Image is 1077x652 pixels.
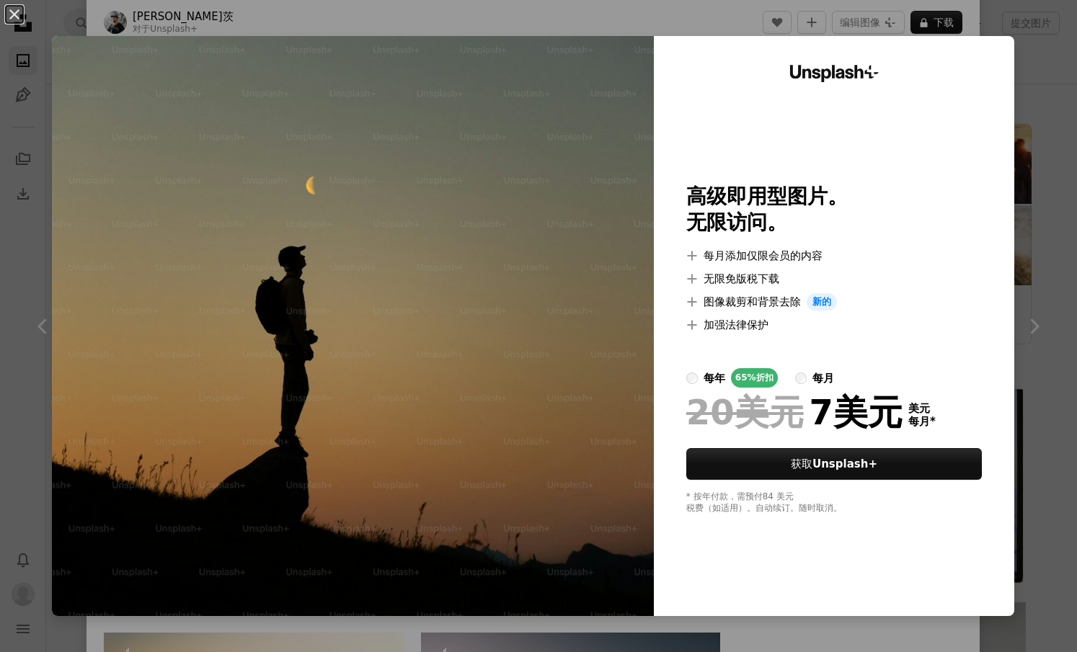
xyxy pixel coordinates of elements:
[686,392,804,432] font: 20美元
[704,318,768,331] font: 加强法律保护
[686,448,982,480] a: 获取Unsplash+
[735,372,756,383] font: 65%
[812,372,834,385] font: 每月
[812,457,877,470] font: Unsplash+
[704,295,801,308] font: 图像裁剪和背景去除
[686,503,842,513] font: 税费（如适用）。自动续订。随时取消。
[686,372,698,384] input: 每年65%折扣
[908,415,930,428] font: 每月
[908,402,930,415] font: 美元
[810,392,903,432] font: 7美元
[704,249,823,262] font: 每月添加仅限会员的内容
[795,372,807,384] input: 每月
[686,184,848,208] font: 高级即用型图片。
[686,210,787,234] font: 无限访问。
[686,491,763,501] font: * 按年付款，需预付
[812,296,831,307] font: 新的
[704,372,725,385] font: 每年
[704,272,779,285] font: 无限免版税下载
[791,457,812,470] font: 获取
[763,491,794,501] font: 84 美元
[756,372,774,383] font: 折扣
